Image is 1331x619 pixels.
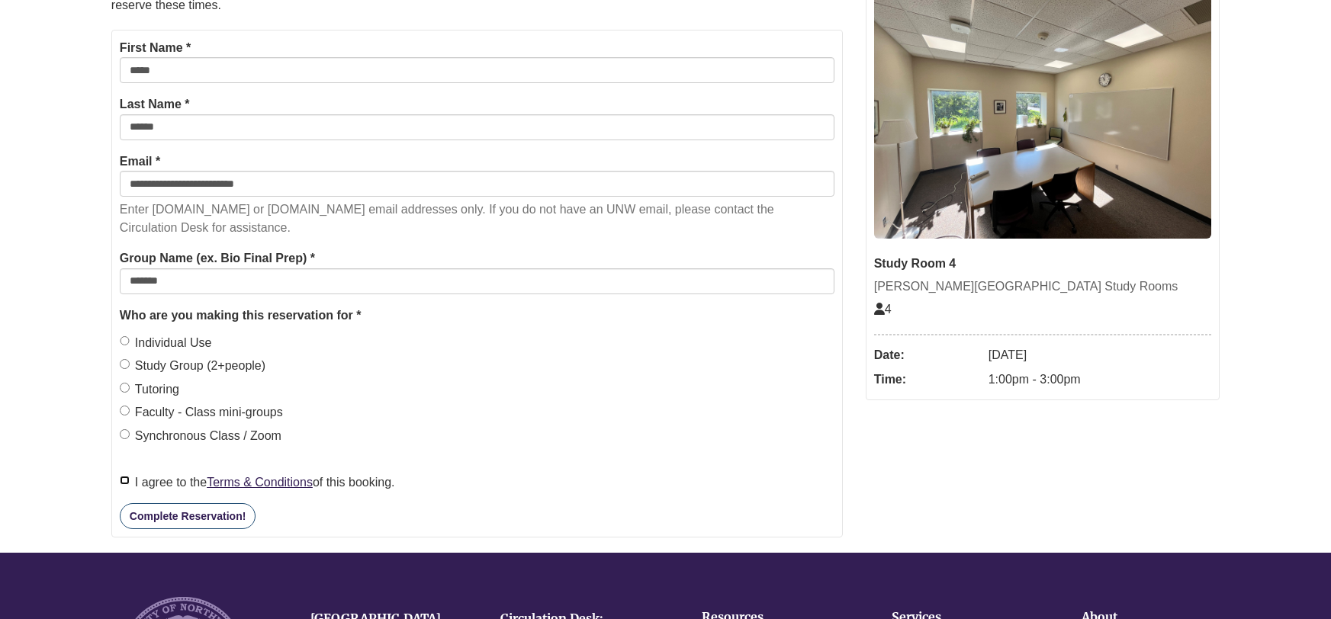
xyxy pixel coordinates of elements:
label: Group Name (ex. Bio Final Prep) * [120,249,315,268]
dd: [DATE] [989,343,1211,367]
label: First Name * [120,38,191,58]
input: Study Group (2+people) [120,359,130,369]
button: Complete Reservation! [120,503,256,529]
div: Study Room 4 [874,254,1211,274]
span: The capacity of this space [874,303,892,316]
label: Tutoring [120,380,179,399]
input: I agree to theTerms & Conditionsof this booking. [120,476,130,486]
label: Last Name * [120,95,190,114]
label: I agree to the of this booking. [120,473,395,492]
input: Tutoring [120,383,130,393]
input: Synchronous Class / Zoom [120,429,130,439]
p: Enter [DOMAIN_NAME] or [DOMAIN_NAME] email addresses only. If you do not have an UNW email, pleas... [120,200,834,237]
input: Individual Use [120,336,130,346]
input: Faculty - Class mini-groups [120,406,130,415]
dt: Date: [874,343,981,367]
label: Faculty - Class mini-groups [120,403,283,422]
dd: 1:00pm - 3:00pm [989,367,1211,392]
label: Email * [120,152,160,172]
legend: Who are you making this reservation for * [120,306,834,326]
label: Synchronous Class / Zoom [120,426,281,446]
label: Study Group (2+people) [120,356,265,376]
label: Individual Use [120,333,212,353]
a: Terms & Conditions [207,476,313,489]
div: [PERSON_NAME][GEOGRAPHIC_DATA] Study Rooms [874,277,1211,297]
dt: Time: [874,367,981,392]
